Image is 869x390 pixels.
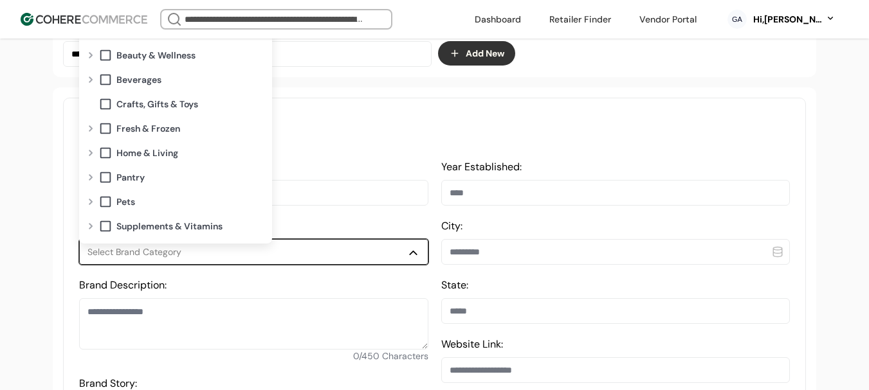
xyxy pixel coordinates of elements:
[116,171,145,184] span: Pantry
[441,219,462,233] label: City:
[116,73,161,87] span: Beverages
[441,337,503,351] label: Website Link:
[79,377,137,390] label: Brand Story:
[441,160,522,173] label: Year Established:
[438,41,515,66] button: Add New
[752,13,836,26] button: Hi,[PERSON_NAME]
[21,13,147,26] img: Cohere Logo
[441,278,468,292] label: State:
[116,49,196,62] span: Beauty & Wellness
[752,13,823,26] div: Hi, [PERSON_NAME]
[353,350,428,362] span: 0 / 450 Characters
[116,146,178,160] span: Home & Living
[116,195,135,209] span: Pets
[116,98,198,111] span: Crafts, Gifts & Toys
[79,278,167,292] label: Brand Description:
[116,122,180,136] span: Fresh & Frozen
[79,133,790,146] p: Essential Details to Showcase Your Brand
[79,114,790,133] h3: Brand Information
[116,220,223,233] span: Supplements & Vitamins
